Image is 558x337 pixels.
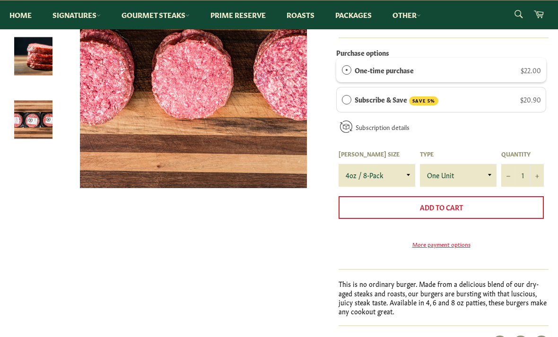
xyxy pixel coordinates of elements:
[420,202,463,212] span: Add to Cart
[420,150,497,158] label: Type
[201,0,275,29] a: Prime Reserve
[14,37,52,76] img: Signature Dry-Aged Burger Pack
[339,196,544,219] button: Add to Cart
[383,0,430,29] a: Other
[355,65,414,75] label: One-time purchase
[14,101,52,139] img: Signature Dry-Aged Burger Pack
[501,164,515,187] button: Reduce item quantity by one
[355,94,439,105] label: Subscribe & Save
[43,0,110,29] a: Signatures
[501,150,544,158] label: Quantity
[277,0,324,29] a: Roasts
[339,279,549,316] p: This is no ordinary burger. Made from a delicious blend of our dry-aged steaks and roasts, our bu...
[336,48,389,57] label: Purchase options
[339,150,415,158] label: [PERSON_NAME] Size
[342,65,351,75] div: One-time purchase
[326,0,381,29] a: Packages
[112,0,199,29] a: Gourmet Steaks
[342,94,351,104] div: Subscribe & Save
[409,96,438,105] span: SAVE 5%
[520,95,541,104] span: $20.90
[521,65,541,75] span: $22.00
[339,240,544,248] a: More payment options
[530,164,544,187] button: Increase item quantity by one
